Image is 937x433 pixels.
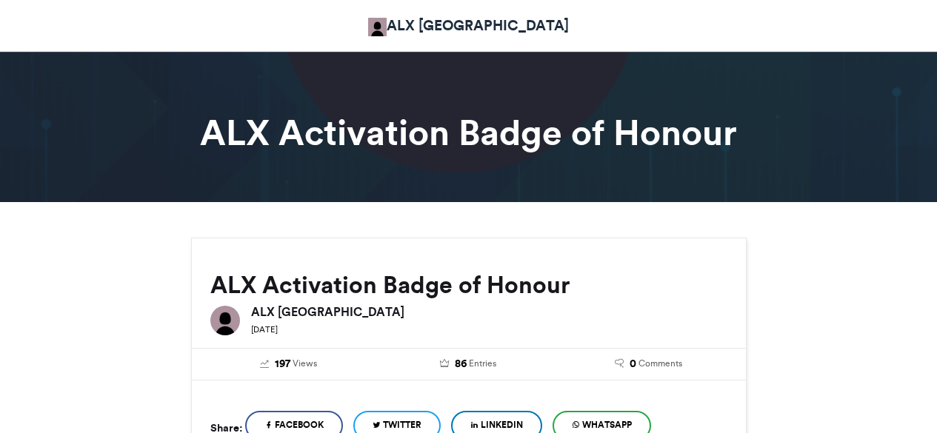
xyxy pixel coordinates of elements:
[251,324,278,335] small: [DATE]
[481,418,523,432] span: LinkedIn
[210,272,727,298] h2: ALX Activation Badge of Honour
[210,306,240,335] img: ALX Africa
[368,18,387,36] img: ALX Africa
[58,115,880,150] h1: ALX Activation Badge of Honour
[638,357,682,370] span: Comments
[383,418,421,432] span: Twitter
[293,357,317,370] span: Views
[275,418,324,432] span: Facebook
[210,356,368,372] a: 197 Views
[275,356,290,372] span: 197
[455,356,467,372] span: 86
[630,356,636,372] span: 0
[251,306,727,318] h6: ALX [GEOGRAPHIC_DATA]
[390,356,547,372] a: 86 Entries
[582,418,632,432] span: WhatsApp
[469,357,496,370] span: Entries
[368,15,569,36] a: ALX [GEOGRAPHIC_DATA]
[570,356,727,372] a: 0 Comments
